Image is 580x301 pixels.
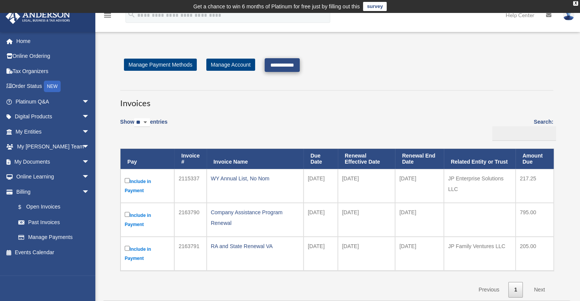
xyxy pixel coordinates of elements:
[516,149,554,169] th: Amount Due: activate to sort column ascending
[120,149,174,169] th: Pay: activate to sort column descending
[516,169,554,203] td: 217.25
[82,109,97,125] span: arrow_drop_down
[338,203,395,237] td: [DATE]
[127,10,136,19] i: search
[125,246,130,251] input: Include in Payment
[125,178,130,183] input: Include in Payment
[82,154,97,170] span: arrow_drop_down
[103,13,112,20] a: menu
[5,49,101,64] a: Online Ordering
[5,79,101,94] a: Order StatusNEW
[11,230,97,245] a: Manage Payments
[120,117,167,135] label: Show entries
[5,94,101,109] a: Platinum Q&Aarrow_drop_down
[11,215,97,230] a: Past Invoices
[444,237,516,271] td: JP Family Ventures LLC
[5,154,101,169] a: My Documentsarrow_drop_down
[193,2,360,11] div: Get a chance to win 6 months of Platinum for free just by filling out this
[82,169,97,185] span: arrow_drop_down
[174,169,206,203] td: 2115337
[516,203,554,237] td: 795.00
[573,1,578,6] div: close
[490,117,553,141] label: Search:
[174,237,206,271] td: 2163791
[174,149,206,169] th: Invoice #: activate to sort column ascending
[134,118,150,127] select: Showentries
[5,109,101,124] a: Digital Productsarrow_drop_down
[206,59,255,71] a: Manage Account
[125,212,130,217] input: Include in Payment
[82,94,97,110] span: arrow_drop_down
[211,173,299,184] div: WY Annual List, No Nom
[395,203,444,237] td: [DATE]
[444,149,516,169] th: Related Entity or Trust: activate to sort column ascending
[44,81,61,92] div: NEW
[11,199,93,215] a: $Open Invoices
[363,2,387,11] a: survey
[395,149,444,169] th: Renewal End Date: activate to sort column ascending
[563,10,574,21] img: User Pic
[304,169,338,203] td: [DATE]
[395,169,444,203] td: [DATE]
[5,169,101,185] a: Online Learningarrow_drop_down
[5,245,101,260] a: Events Calendar
[338,149,395,169] th: Renewal Effective Date: activate to sort column ascending
[5,139,101,154] a: My [PERSON_NAME] Teamarrow_drop_down
[125,210,170,229] label: Include in Payment
[125,244,170,263] label: Include in Payment
[338,237,395,271] td: [DATE]
[120,90,553,109] h3: Invoices
[174,203,206,237] td: 2163790
[207,149,304,169] th: Invoice Name: activate to sort column ascending
[395,237,444,271] td: [DATE]
[5,33,101,49] a: Home
[103,11,112,20] i: menu
[492,126,556,141] input: Search:
[304,237,338,271] td: [DATE]
[304,203,338,237] td: [DATE]
[444,169,516,203] td: JP Enterprise Solutions LLC
[22,202,26,212] span: $
[304,149,338,169] th: Due Date: activate to sort column ascending
[82,184,97,200] span: arrow_drop_down
[338,169,395,203] td: [DATE]
[125,177,170,195] label: Include in Payment
[3,9,72,24] img: Anderson Advisors Platinum Portal
[5,64,101,79] a: Tax Organizers
[124,59,197,71] a: Manage Payment Methods
[473,282,505,298] a: Previous
[82,124,97,140] span: arrow_drop_down
[211,207,299,228] div: Company Assistance Program Renewal
[211,241,299,252] div: RA and State Renewal VA
[516,237,554,271] td: 205.00
[5,184,97,199] a: Billingarrow_drop_down
[82,139,97,155] span: arrow_drop_down
[5,124,101,139] a: My Entitiesarrow_drop_down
